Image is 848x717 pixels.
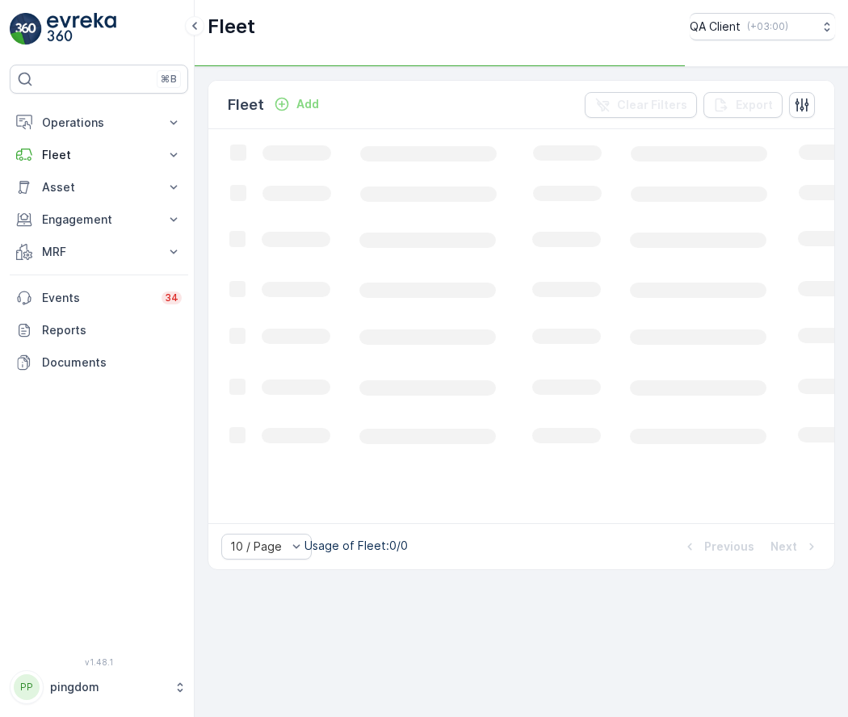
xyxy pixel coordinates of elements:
[47,13,116,45] img: logo_light-DOdMpM7g.png
[747,20,788,33] p: ( +03:00 )
[680,537,756,556] button: Previous
[42,290,152,306] p: Events
[42,179,156,195] p: Asset
[770,539,797,555] p: Next
[228,94,264,116] p: Fleet
[10,107,188,139] button: Operations
[10,203,188,236] button: Engagement
[10,282,188,314] a: Events34
[165,291,178,304] p: 34
[585,92,697,118] button: Clear Filters
[10,670,188,704] button: PPpingdom
[304,538,408,554] p: Usage of Fleet : 0/0
[10,139,188,171] button: Fleet
[703,92,783,118] button: Export
[736,97,773,113] p: Export
[161,73,177,86] p: ⌘B
[42,115,156,131] p: Operations
[42,354,182,371] p: Documents
[42,244,156,260] p: MRF
[704,539,754,555] p: Previous
[42,322,182,338] p: Reports
[690,13,835,40] button: QA Client(+03:00)
[617,97,687,113] p: Clear Filters
[42,147,156,163] p: Fleet
[296,96,319,112] p: Add
[267,94,325,114] button: Add
[42,212,156,228] p: Engagement
[50,679,166,695] p: pingdom
[10,171,188,203] button: Asset
[690,19,741,35] p: QA Client
[10,346,188,379] a: Documents
[10,236,188,268] button: MRF
[769,537,821,556] button: Next
[10,13,42,45] img: logo
[14,674,40,700] div: PP
[10,314,188,346] a: Reports
[208,14,255,40] p: Fleet
[10,657,188,667] span: v 1.48.1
